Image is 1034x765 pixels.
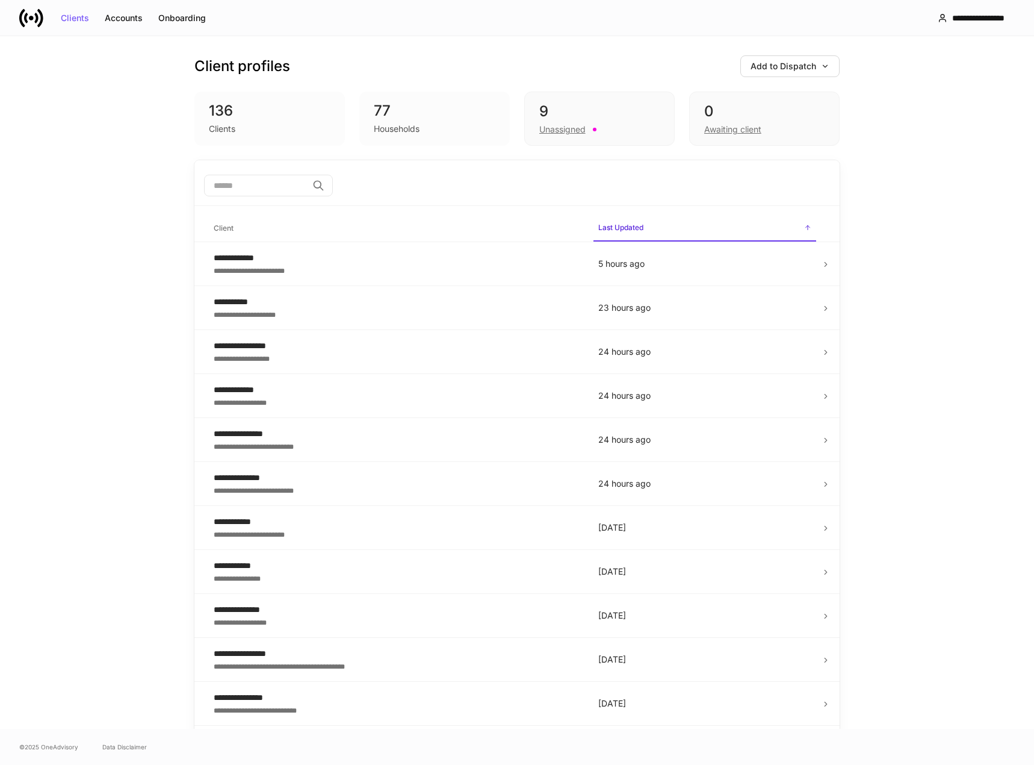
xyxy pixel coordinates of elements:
span: © 2025 OneAdvisory [19,742,78,752]
p: 24 hours ago [598,390,811,402]
p: 5 hours ago [598,258,811,270]
button: Onboarding [150,8,214,28]
div: 9 [539,102,660,121]
div: Onboarding [158,14,206,22]
button: Accounts [97,8,150,28]
button: Add to Dispatch [740,55,840,77]
a: Data Disclaimer [102,742,147,752]
p: 24 hours ago [598,478,811,490]
h6: Client [214,222,234,234]
h6: Last Updated [598,222,643,233]
div: Add to Dispatch [751,62,829,70]
div: 0 [704,102,825,121]
p: 23 hours ago [598,302,811,314]
h3: Client profiles [194,57,290,76]
div: 136 [209,101,330,120]
p: [DATE] [598,698,811,710]
div: Awaiting client [704,123,761,136]
div: 77 [374,101,495,120]
span: Client [209,216,584,241]
div: Households [374,123,419,135]
p: [DATE] [598,654,811,666]
div: Unassigned [539,123,586,136]
p: [DATE] [598,522,811,534]
div: Clients [209,123,235,135]
p: 24 hours ago [598,346,811,358]
div: Accounts [105,14,143,22]
p: [DATE] [598,566,811,578]
div: Clients [61,14,89,22]
span: Last Updated [593,216,816,242]
p: [DATE] [598,610,811,622]
p: 24 hours ago [598,434,811,446]
div: 0Awaiting client [689,92,840,146]
div: 9Unassigned [524,92,675,146]
button: Clients [53,8,97,28]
